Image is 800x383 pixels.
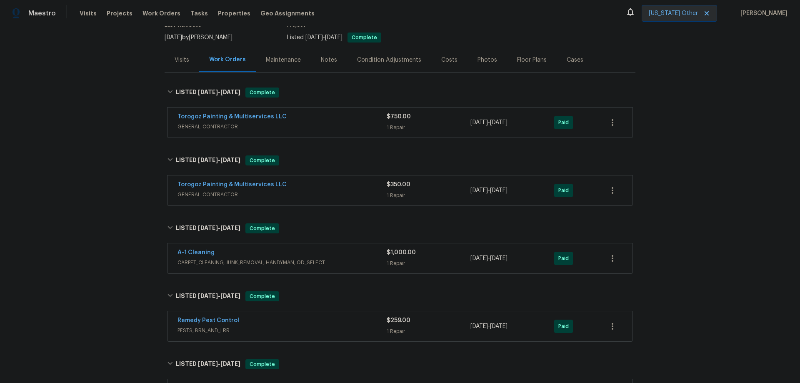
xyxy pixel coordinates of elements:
[209,55,246,64] div: Work Orders
[387,182,410,188] span: $350.00
[220,361,240,367] span: [DATE]
[490,323,507,329] span: [DATE]
[142,9,180,18] span: Work Orders
[387,318,410,323] span: $259.00
[177,114,287,120] a: Torogoz Painting & Multiservices LLC
[165,351,635,378] div: LISTED [DATE]-[DATE]Complete
[175,56,189,64] div: Visits
[177,258,387,267] span: CARPET_CLEANING, JUNK_REMOVAL, HANDYMAN, OD_SELECT
[177,190,387,199] span: GENERAL_CONTRACTOR
[441,56,457,64] div: Costs
[246,292,278,300] span: Complete
[176,155,240,165] h6: LISTED
[357,56,421,64] div: Condition Adjustments
[246,224,278,233] span: Complete
[305,35,323,40] span: [DATE]
[470,322,507,330] span: -
[198,293,218,299] span: [DATE]
[348,35,380,40] span: Complete
[470,188,488,193] span: [DATE]
[165,35,182,40] span: [DATE]
[176,359,240,369] h6: LISTED
[321,56,337,64] div: Notes
[177,182,287,188] a: Torogoz Painting & Multiservices LLC
[470,118,507,127] span: -
[470,254,507,263] span: -
[387,114,411,120] span: $750.00
[387,250,416,255] span: $1,000.00
[246,88,278,97] span: Complete
[246,156,278,165] span: Complete
[737,9,787,18] span: [PERSON_NAME]
[266,56,301,64] div: Maintenance
[470,120,488,125] span: [DATE]
[470,186,507,195] span: -
[198,225,218,231] span: [DATE]
[470,323,488,329] span: [DATE]
[387,259,470,268] div: 1 Repair
[177,318,239,323] a: Remedy Pest Control
[176,291,240,301] h6: LISTED
[190,10,208,16] span: Tasks
[198,361,218,367] span: [DATE]
[477,56,497,64] div: Photos
[558,118,572,127] span: Paid
[558,186,572,195] span: Paid
[198,89,218,95] span: [DATE]
[165,283,635,310] div: LISTED [DATE]-[DATE]Complete
[107,9,132,18] span: Projects
[220,157,240,163] span: [DATE]
[176,88,240,98] h6: LISTED
[287,35,381,40] span: Listed
[517,56,547,64] div: Floor Plans
[490,120,507,125] span: [DATE]
[177,123,387,131] span: GENERAL_CONTRACTOR
[198,89,240,95] span: -
[490,188,507,193] span: [DATE]
[387,123,470,132] div: 1 Repair
[305,35,342,40] span: -
[165,215,635,242] div: LISTED [DATE]-[DATE]Complete
[567,56,583,64] div: Cases
[28,9,56,18] span: Maestro
[80,9,97,18] span: Visits
[177,326,387,335] span: PESTS, BRN_AND_LRR
[165,33,242,43] div: by [PERSON_NAME]
[198,157,240,163] span: -
[165,147,635,174] div: LISTED [DATE]-[DATE]Complete
[558,322,572,330] span: Paid
[246,360,278,368] span: Complete
[220,89,240,95] span: [DATE]
[165,79,635,106] div: LISTED [DATE]-[DATE]Complete
[176,223,240,233] h6: LISTED
[220,293,240,299] span: [DATE]
[198,361,240,367] span: -
[220,225,240,231] span: [DATE]
[198,293,240,299] span: -
[387,327,470,335] div: 1 Repair
[387,191,470,200] div: 1 Repair
[649,9,698,18] span: [US_STATE] Other
[260,9,315,18] span: Geo Assignments
[198,157,218,163] span: [DATE]
[490,255,507,261] span: [DATE]
[177,250,215,255] a: A-1 Cleaning
[218,9,250,18] span: Properties
[558,254,572,263] span: Paid
[325,35,342,40] span: [DATE]
[198,225,240,231] span: -
[470,255,488,261] span: [DATE]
